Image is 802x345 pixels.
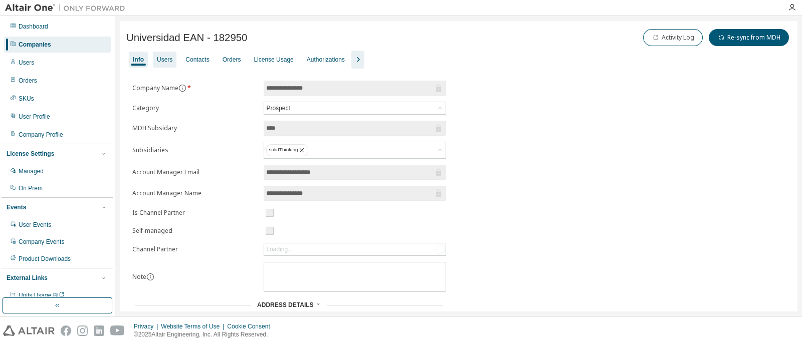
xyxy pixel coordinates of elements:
[7,150,54,158] div: License Settings
[132,189,258,197] label: Account Manager Name
[265,103,291,114] div: Prospect
[61,325,71,336] img: facebook.svg
[19,77,37,85] div: Orders
[227,322,276,330] div: Cookie Consent
[134,330,276,339] p: © 2025 Altair Engineering, Inc. All Rights Reserved.
[264,243,446,255] div: Loading...
[132,245,258,253] label: Channel Partner
[77,325,88,336] img: instagram.svg
[133,56,144,64] div: Info
[19,292,65,299] span: Units Usage BI
[19,131,63,139] div: Company Profile
[132,124,258,132] label: MDH Subsidary
[643,29,703,46] button: Activity Log
[19,95,34,103] div: SKUs
[132,168,258,176] label: Account Manager Email
[19,255,71,263] div: Product Downloads
[19,23,48,31] div: Dashboard
[266,245,293,253] div: Loading...
[7,274,48,282] div: External Links
[264,142,446,158] div: solidThinking
[132,227,258,235] label: Self-managed
[3,325,55,336] img: altair_logo.svg
[132,272,146,281] label: Note
[257,301,313,308] span: Address Details
[19,59,34,67] div: Users
[19,238,64,246] div: Company Events
[19,167,44,175] div: Managed
[19,184,43,192] div: On Prem
[132,209,258,217] label: Is Channel Partner
[709,29,789,46] button: Re-sync from MDH
[157,56,172,64] div: Users
[7,203,26,211] div: Events
[254,56,293,64] div: License Usage
[126,32,247,44] span: Universidad EAN - 182950
[94,325,104,336] img: linkedin.svg
[132,104,258,112] label: Category
[132,84,258,92] label: Company Name
[266,144,308,156] div: solidThinking
[132,146,258,154] label: Subsidiaries
[19,113,50,121] div: User Profile
[134,322,161,330] div: Privacy
[19,41,51,49] div: Companies
[223,56,241,64] div: Orders
[178,84,186,92] button: information
[110,325,125,336] img: youtube.svg
[185,56,209,64] div: Contacts
[264,102,446,114] div: Prospect
[307,56,345,64] div: Authorizations
[19,221,51,229] div: User Events
[5,3,130,13] img: Altair One
[146,273,154,281] button: information
[161,322,227,330] div: Website Terms of Use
